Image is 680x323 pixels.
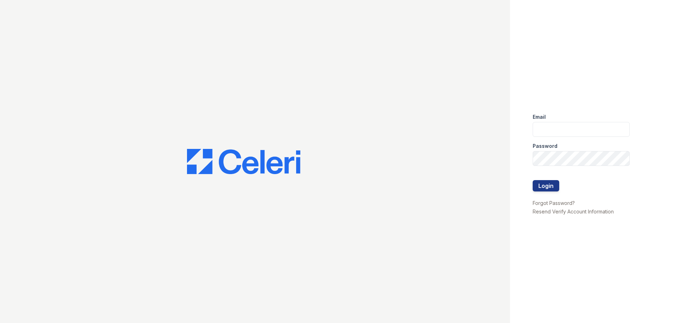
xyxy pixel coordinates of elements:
[533,143,557,150] label: Password
[533,113,546,121] label: Email
[533,208,614,215] a: Resend Verify Account Information
[533,200,575,206] a: Forgot Password?
[187,149,300,174] img: CE_Logo_Blue-a8612792a0a2168367f1c8372b55b34899dd931a85d93a1a3d3e32e68fde9ad4.png
[533,180,559,191] button: Login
